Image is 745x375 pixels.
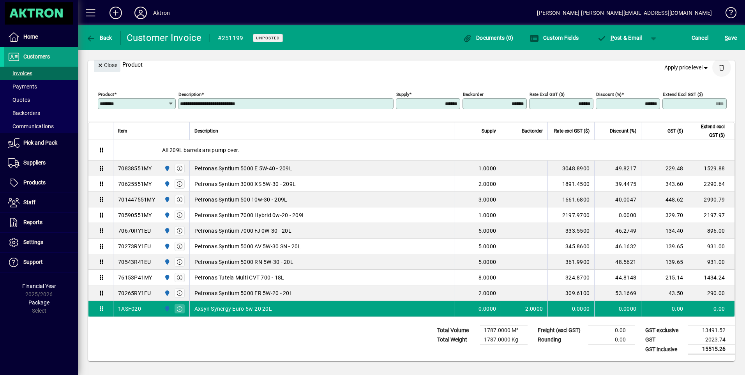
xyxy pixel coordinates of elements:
span: Cancel [692,32,709,44]
td: 1787.0000 M³ [480,326,528,335]
span: Customers [23,53,50,60]
span: 2.0000 [478,289,496,297]
span: Back [86,35,112,41]
a: Quotes [4,93,78,106]
span: Petronas Syntium 5000 RN 5W-30 - 20L [194,258,293,266]
td: 0.0000 [594,301,641,317]
button: Cancel [690,31,711,45]
span: Backorder [522,127,543,135]
span: Payments [8,83,37,90]
div: 76153P41MY [118,274,152,281]
span: HAMILTON [162,304,171,313]
div: Product [88,50,735,79]
span: 0.0000 [478,305,496,313]
a: Settings [4,233,78,252]
div: 0.0000 [553,305,590,313]
div: 361.9900 [553,258,590,266]
span: HAMILTON [162,195,171,204]
span: 1.0000 [478,165,496,172]
span: P [611,35,614,41]
mat-label: Description [178,92,201,97]
td: 0.00 [688,301,734,317]
span: Discount (%) [610,127,636,135]
span: 3.0000 [478,196,496,203]
td: 44.8148 [594,270,641,285]
span: HAMILTON [162,289,171,297]
span: 2.0000 [478,180,496,188]
span: ave [725,32,737,44]
td: 46.2749 [594,223,641,239]
span: Supply [482,127,496,135]
span: Home [23,34,38,40]
td: Freight (excl GST) [534,326,588,335]
span: Pick and Pack [23,140,57,146]
button: Documents (0) [461,31,515,45]
span: Reports [23,219,42,225]
button: Back [84,31,114,45]
button: Apply price level [661,61,713,75]
span: HAMILTON [162,242,171,251]
span: Financial Year [22,283,56,289]
app-page-header-button: Close [92,61,122,68]
app-page-header-button: Back [78,31,121,45]
span: Petronas Syntium 500 10w-30 - 209L [194,196,288,203]
mat-label: Extend excl GST ($) [663,92,703,97]
button: Close [94,58,120,72]
div: 701447551MY [118,196,155,203]
a: Backorders [4,106,78,120]
div: 70543R41EU [118,258,151,266]
td: 53.1669 [594,285,641,301]
span: Support [23,259,43,265]
span: Invoices [8,70,32,76]
span: Axsyn Synergy Euro 5w-20 20L [194,305,272,313]
td: 13491.52 [688,326,735,335]
span: Products [23,179,46,186]
div: 2197.9700 [553,211,590,219]
div: 70670RY1EU [118,227,151,235]
span: Petronas Syntium 5000 E 5W-40 - 209L [194,165,292,172]
span: ost & Email [597,35,642,41]
td: 0.00 [588,326,635,335]
div: 70590551MY [118,211,152,219]
td: GST [641,335,688,345]
div: 1ASF020 [118,305,141,313]
td: 229.48 [641,161,688,176]
td: Rounding [534,335,588,345]
td: 0.00 [588,335,635,345]
span: HAMILTON [162,226,171,235]
td: 215.14 [641,270,688,285]
mat-label: Product [98,92,114,97]
span: Item [118,127,127,135]
mat-label: Discount (%) [596,92,621,97]
span: Apply price level [664,64,710,72]
td: 448.62 [641,192,688,207]
td: 15515.26 [688,345,735,354]
span: HAMILTON [162,258,171,266]
span: Petronas Syntium 5000 FR 5W-20 - 20L [194,289,293,297]
span: GST ($) [667,127,683,135]
td: Total Volume [433,326,480,335]
span: Communications [8,123,54,129]
span: 5.0000 [478,242,496,250]
a: Reports [4,213,78,232]
a: Knowledge Base [720,2,735,27]
span: Close [97,59,117,72]
a: Pick and Pack [4,133,78,153]
span: Petronas Syntium 7000 Hybrid 0w-20 - 209L [194,211,305,219]
td: 2197.97 [688,207,734,223]
div: 324.8700 [553,274,590,281]
td: 49.8217 [594,161,641,176]
td: 2290.64 [688,176,734,192]
div: 309.6100 [553,289,590,297]
td: 139.65 [641,239,688,254]
td: Total Weight [433,335,480,345]
button: Add [103,6,128,20]
span: Package [28,299,49,306]
mat-label: Rate excl GST ($) [530,92,565,97]
td: 290.00 [688,285,734,301]
div: 70265RY1EU [118,289,151,297]
td: 2990.79 [688,192,734,207]
div: 1891.4500 [553,180,590,188]
button: Delete [712,58,731,77]
mat-label: Supply [396,92,409,97]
